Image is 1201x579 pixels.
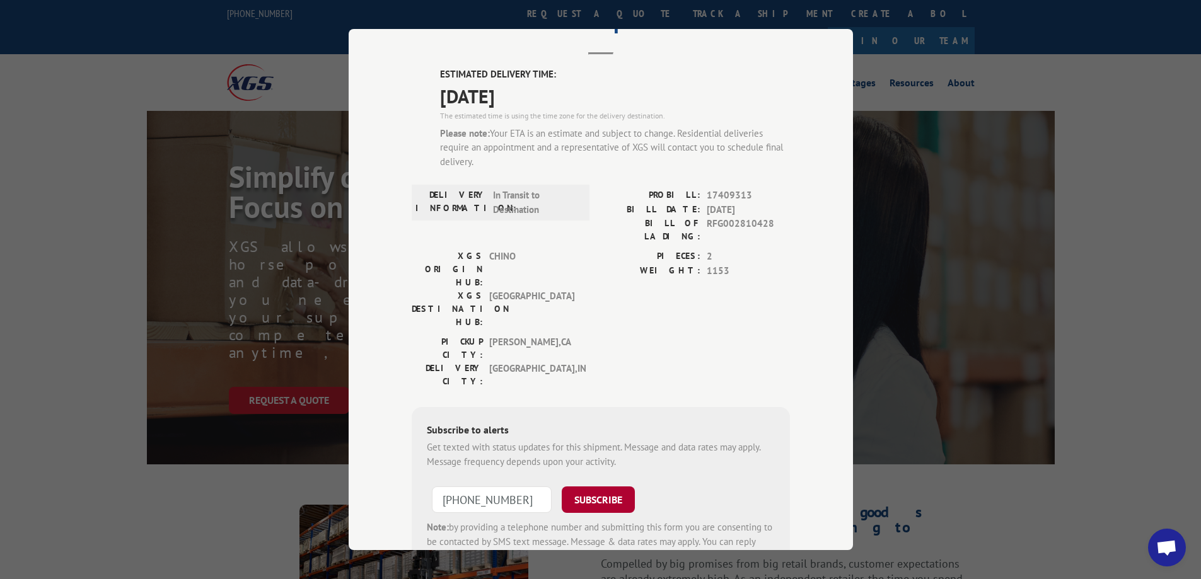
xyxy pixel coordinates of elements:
label: DELIVERY CITY: [412,362,483,388]
span: 2 [707,249,790,264]
span: RFG002810428 [707,217,790,243]
div: by providing a telephone number and submitting this form you are consenting to be contacted by SM... [427,520,775,563]
span: [DATE] [440,82,790,110]
label: PIECES: [601,249,700,264]
input: Phone Number [432,486,552,513]
strong: Note: [427,521,449,533]
label: ESTIMATED DELIVERY TIME: [440,67,790,82]
span: [DATE] [707,203,790,217]
label: PICKUP CITY: [412,335,483,362]
span: [GEOGRAPHIC_DATA] [489,289,574,329]
span: 17409313 [707,188,790,203]
label: BILL OF LADING: [601,217,700,243]
strong: Please note: [440,127,490,139]
h2: Track Shipment [412,12,790,36]
span: In Transit to Destination [493,188,578,217]
span: [GEOGRAPHIC_DATA] , IN [489,362,574,388]
div: Open chat [1148,529,1186,566]
div: The estimated time is using the time zone for the delivery destination. [440,110,790,122]
span: [PERSON_NAME] , CA [489,335,574,362]
div: Get texted with status updates for this shipment. Message and data rates may apply. Message frequ... [427,440,775,469]
label: WEIGHT: [601,264,700,278]
label: DELIVERY INFORMATION: [415,188,487,217]
div: Subscribe to alerts [427,422,775,440]
span: CHINO [489,249,574,289]
label: XGS DESTINATION HUB: [412,289,483,329]
label: PROBILL: [601,188,700,203]
div: Your ETA is an estimate and subject to change. Residential deliveries require an appointment and ... [440,127,790,169]
span: 1153 [707,264,790,278]
button: SUBSCRIBE [562,486,635,513]
label: XGS ORIGIN HUB: [412,249,483,289]
label: BILL DATE: [601,203,700,217]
